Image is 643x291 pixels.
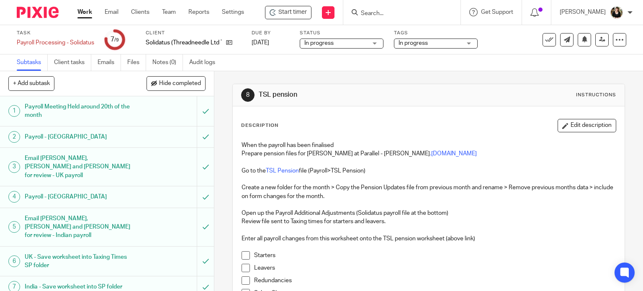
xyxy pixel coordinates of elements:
[17,7,59,18] img: Pixie
[8,191,20,203] div: 4
[25,152,134,182] h1: Email [PERSON_NAME], [PERSON_NAME] and [PERSON_NAME] for review - UK payroll
[25,251,134,272] h1: UK - Save worksheet into Taxing Times SP folder
[8,131,20,143] div: 2
[222,8,244,16] a: Settings
[188,8,209,16] a: Reports
[576,92,616,98] div: Instructions
[25,212,134,242] h1: Email [PERSON_NAME], [PERSON_NAME] and [PERSON_NAME] for review - Indian payroll
[304,40,334,46] span: In progress
[278,8,307,17] span: Start timer
[242,217,616,226] p: Review file sent to Taxing times for starters and leavers.
[162,8,176,16] a: Team
[111,35,119,44] div: 7
[266,168,299,174] a: TSL Pension
[152,54,183,71] a: Notes (0)
[146,39,222,47] p: Solidatus (Threadneedle Ltd T/A)
[399,40,428,46] span: In progress
[146,30,241,36] label: Client
[98,54,121,71] a: Emails
[189,54,221,71] a: Audit logs
[252,30,289,36] label: Due by
[430,151,477,157] a: .[DOMAIN_NAME]
[25,131,134,143] h1: Payroll - [GEOGRAPHIC_DATA]
[558,119,616,132] button: Edit description
[25,100,134,122] h1: Payroll Meeting Held around 20th of the month
[252,40,269,46] span: [DATE]
[300,30,383,36] label: Status
[8,161,20,173] div: 3
[561,22,603,31] p: Task completed.
[241,122,278,129] p: Description
[147,76,206,90] button: Hide completed
[105,8,118,16] a: Email
[17,30,94,36] label: Task
[17,39,94,47] div: Payroll Processing - Solidatus
[265,6,311,19] div: Solidatus (Threadneedle Ltd T/A) - Payroll Processing - Solidatus
[242,149,616,158] p: Prepare pension files for [PERSON_NAME] at Parallel - [PERSON_NAME]
[242,234,616,243] p: Enter all payroll changes from this worksheet onto the TSL pension worksheet (above link)
[242,141,616,149] p: When the payroll has been finalised
[254,276,616,285] p: Redundancies
[242,167,616,175] p: Go to the file (Payroll>TSL Pension)
[259,90,446,99] h1: TSL pension
[127,54,146,71] a: Files
[241,88,255,102] div: 8
[254,264,616,272] p: Leavers
[77,8,92,16] a: Work
[8,255,20,267] div: 6
[254,251,616,260] p: Starters
[8,221,20,233] div: 5
[114,38,119,42] small: /9
[8,76,54,90] button: + Add subtask
[17,54,48,71] a: Subtasks
[159,80,201,87] span: Hide completed
[131,8,149,16] a: Clients
[54,54,91,71] a: Client tasks
[8,105,20,117] div: 1
[242,209,616,217] p: Open up the Payroll Additional Adjustments (Solidatus payroll file at the bottom)
[242,183,616,201] p: Create a new folder for the month > Copy the Pension Updates file from previous month and rename ...
[25,191,134,203] h1: Payroll - [GEOGRAPHIC_DATA]
[610,6,623,19] img: Helen%20Campbell.jpeg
